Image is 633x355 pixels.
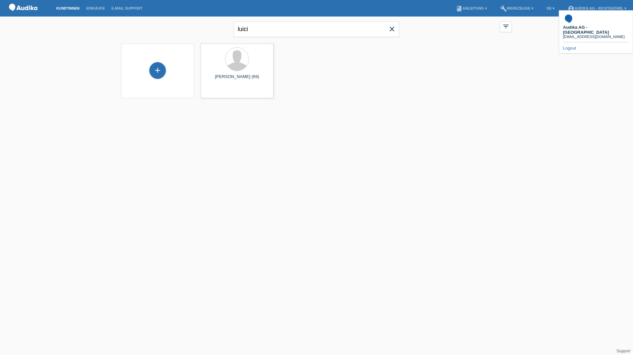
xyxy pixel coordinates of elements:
i: account_circle [568,5,574,12]
img: 17955_square.png [563,13,574,24]
a: POS — MF Group [7,13,40,18]
a: Kund*innen [53,6,83,10]
a: Support [616,349,630,353]
div: [EMAIL_ADDRESS][DOMAIN_NAME] [563,35,629,39]
div: [PERSON_NAME] (69) [206,74,268,85]
i: build [500,5,507,12]
a: Logout [563,46,576,51]
a: E-Mail Support [108,6,146,10]
i: filter_list [502,23,510,30]
a: bookAnleitung ▾ [453,6,490,10]
input: Suche... [234,21,399,37]
i: book [456,5,463,12]
b: Audika AG - [GEOGRAPHIC_DATA] [563,25,609,35]
div: Kund*in hinzufügen [150,65,166,76]
i: close [388,25,396,33]
a: buildWerkzeuge ▾ [497,6,537,10]
a: account_circleAudika AG - Richterswil ▾ [564,6,630,10]
a: Einkäufe [83,6,108,10]
a: DE ▾ [543,6,558,10]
